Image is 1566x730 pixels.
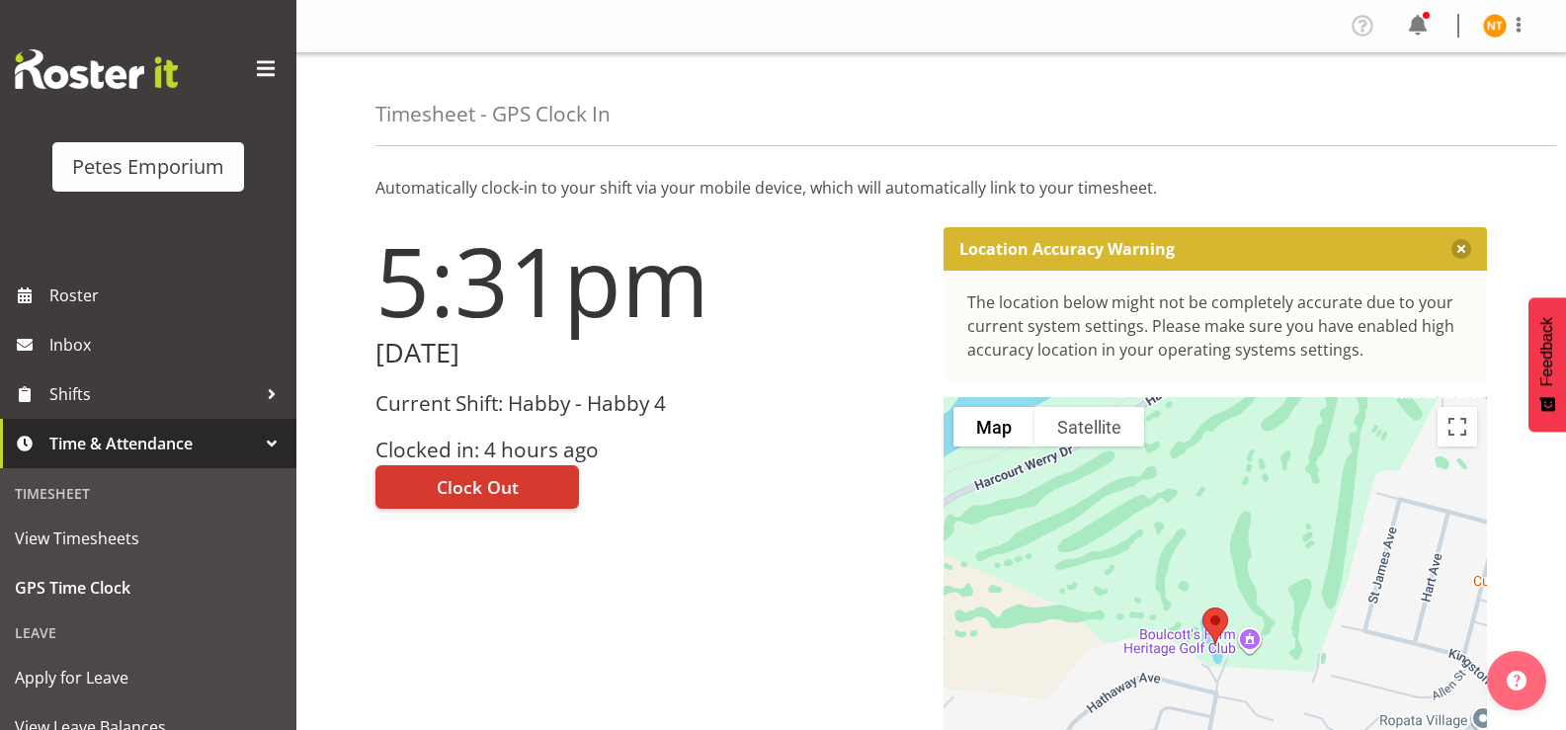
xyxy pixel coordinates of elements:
[49,379,257,409] span: Shifts
[49,429,257,458] span: Time & Attendance
[5,473,291,514] div: Timesheet
[375,392,920,415] h3: Current Shift: Habby - Habby 4
[375,439,920,461] h3: Clocked in: 4 hours ago
[1483,14,1507,38] img: nicole-thomson8388.jpg
[15,524,282,553] span: View Timesheets
[1438,407,1477,446] button: Toggle fullscreen view
[375,176,1487,200] p: Automatically clock-in to your shift via your mobile device, which will automatically link to you...
[1034,407,1144,446] button: Show satellite imagery
[5,653,291,702] a: Apply for Leave
[5,612,291,653] div: Leave
[959,239,1175,259] p: Location Accuracy Warning
[953,407,1034,446] button: Show street map
[375,103,611,125] h4: Timesheet - GPS Clock In
[5,514,291,563] a: View Timesheets
[5,563,291,612] a: GPS Time Clock
[15,573,282,603] span: GPS Time Clock
[375,227,920,334] h1: 5:31pm
[375,465,579,509] button: Clock Out
[1538,317,1556,386] span: Feedback
[375,338,920,368] h2: [DATE]
[72,152,224,182] div: Petes Emporium
[967,290,1464,362] div: The location below might not be completely accurate due to your current system settings. Please m...
[49,330,287,360] span: Inbox
[15,663,282,692] span: Apply for Leave
[49,281,287,310] span: Roster
[437,474,519,500] span: Clock Out
[1451,239,1471,259] button: Close message
[1528,297,1566,432] button: Feedback - Show survey
[1507,671,1526,690] img: help-xxl-2.png
[15,49,178,89] img: Rosterit website logo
